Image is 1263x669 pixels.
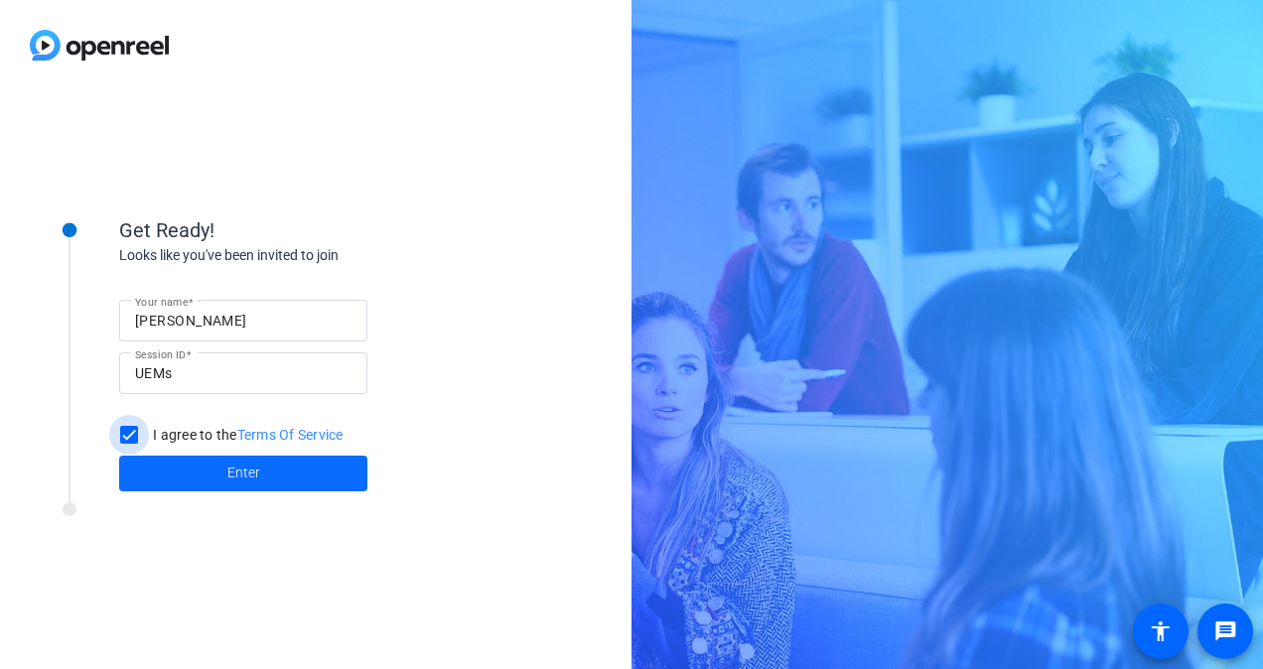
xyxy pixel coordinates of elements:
[237,427,344,443] a: Terms Of Service
[149,425,344,445] label: I agree to the
[119,456,367,491] button: Enter
[227,463,260,483] span: Enter
[119,215,516,245] div: Get Ready!
[1213,619,1237,643] mat-icon: message
[1149,619,1173,643] mat-icon: accessibility
[135,348,186,360] mat-label: Session ID
[119,245,516,266] div: Looks like you've been invited to join
[135,296,188,308] mat-label: Your name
